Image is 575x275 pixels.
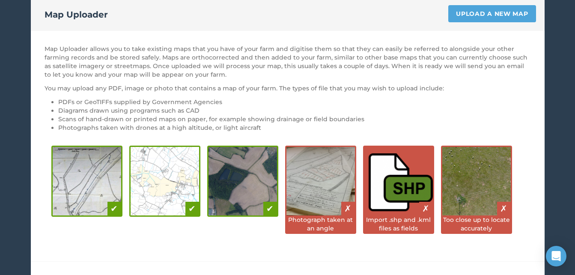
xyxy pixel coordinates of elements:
div: Too close up to locate accurately [442,215,511,233]
img: Digital diagram is good [131,147,199,215]
li: Diagrams drawn using programs such as CAD [58,106,531,115]
img: Photos taken at an angle are bad [286,147,355,215]
div: ✔ [185,202,199,215]
div: ✗ [419,202,433,215]
div: ✔ [263,202,277,215]
h2: Map Uploader [45,9,108,21]
div: Photograph taken at an angle [286,215,355,233]
div: ✔ [107,202,121,215]
li: Photographs taken with drones at a high altitude, or light aircraft [58,123,531,132]
div: ✗ [341,202,355,215]
img: Hand-drawn diagram is good [53,147,121,215]
div: Open Intercom Messenger [546,246,566,266]
a: Upload a new map [448,5,536,22]
p: You may upload any PDF, image or photo that contains a map of your farm. The types of file that y... [45,84,531,93]
li: Scans of hand-drawn or printed maps on paper, for example showing drainage or field boundaries [58,115,531,123]
div: ✗ [497,202,511,215]
li: PDFs or GeoTIFFs supplied by Government Agencies [58,98,531,106]
p: Map Uploader allows you to take existing maps that you have of your farm and digitise them so tha... [45,45,531,79]
img: Close up images are bad [442,147,511,215]
div: Import .shp and .kml files as fields [364,215,433,233]
img: Shapefiles are bad [364,147,433,215]
img: Drone photography is good [209,147,277,215]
